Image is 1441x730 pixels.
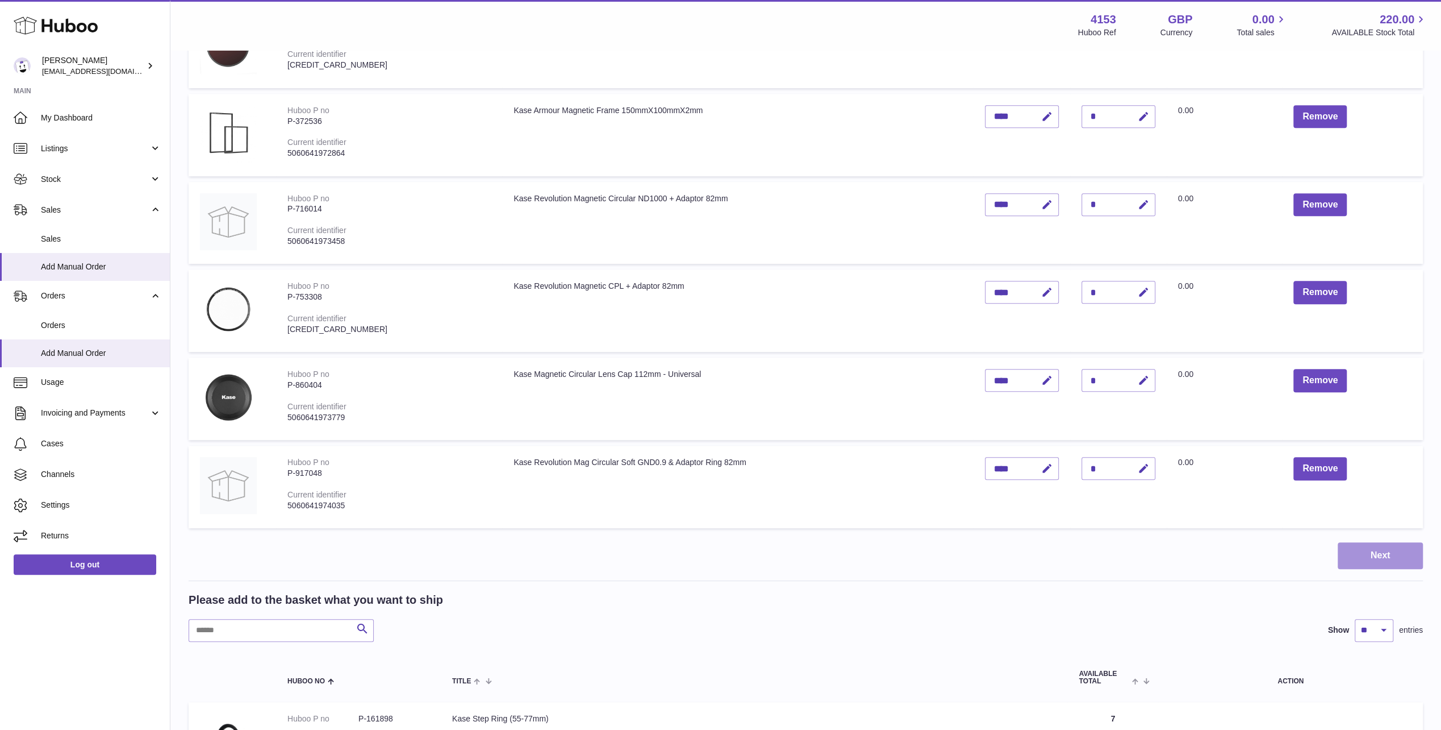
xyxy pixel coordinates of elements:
[1331,12,1427,38] a: 220.00 AVAILABLE Stock Total
[1293,193,1347,217] button: Remove
[1293,105,1347,128] button: Remove
[502,94,973,176] td: Kase Armour Magnetic Frame 150mmX100mmX2mm
[287,226,346,235] div: Current identifier
[200,193,257,250] img: Kase Revolution Magnetic Circular ND1000 + Adaptor 82mm
[287,148,491,159] div: 5060641972864
[287,138,346,147] div: Current identifier
[1331,27,1427,38] span: AVAILABLE Stock Total
[1178,281,1193,291] span: 0.00
[41,348,161,359] span: Add Manual Order
[200,457,257,514] img: Kase Revolution Mag Circular Soft GND0.9 & Adaptor Ring 82mm
[287,281,329,291] div: Huboo P no
[287,324,491,335] div: [CREDIT_CARD_NUMBER]
[1328,625,1349,636] label: Show
[358,714,429,724] dd: P-161898
[287,60,491,70] div: [CREDIT_CARD_NUMBER]
[287,468,491,479] div: P-917048
[200,105,257,162] img: Kase Armour Magnetic Frame 150mmX100mmX2mm
[200,369,257,426] img: Kase Magnetic Circular Lens Cap 112mm - Universal
[41,113,161,123] span: My Dashboard
[287,116,491,127] div: P-372536
[287,49,346,59] div: Current identifier
[41,234,161,244] span: Sales
[41,530,161,541] span: Returns
[1178,194,1193,203] span: 0.00
[287,490,346,499] div: Current identifier
[14,554,156,575] a: Log out
[1168,12,1192,27] strong: GBP
[1160,27,1193,38] div: Currency
[1158,659,1423,696] th: Action
[1237,27,1287,38] span: Total sales
[41,408,149,418] span: Invoicing and Payments
[287,678,325,685] span: Huboo no
[502,446,973,528] td: Kase Revolution Mag Circular Soft GND0.9 & Adaptor Ring 82mm
[502,269,973,352] td: Kase Revolution Magnetic CPL + Adaptor 82mm
[1293,457,1347,480] button: Remove
[1178,370,1193,379] span: 0.00
[41,469,161,480] span: Channels
[41,143,149,154] span: Listings
[287,292,491,302] div: P-753308
[287,412,491,423] div: 5060641973779
[42,67,167,76] span: [EMAIL_ADDRESS][DOMAIN_NAME]
[1178,458,1193,467] span: 0.00
[287,236,491,247] div: 5060641973458
[189,592,443,608] h2: Please add to the basket what you want to ship
[41,320,161,331] span: Orders
[1293,281,1347,304] button: Remove
[287,204,491,214] div: P-716014
[287,380,491,391] div: P-860404
[1078,27,1116,38] div: Huboo Ref
[41,500,161,511] span: Settings
[1178,106,1193,115] span: 0.00
[452,678,471,685] span: Title
[502,182,973,264] td: Kase Revolution Magnetic Circular ND1000 + Adaptor 82mm
[41,438,161,449] span: Cases
[41,262,161,272] span: Add Manual Order
[42,55,144,77] div: [PERSON_NAME]
[1237,12,1287,38] a: 0.00 Total sales
[200,281,257,338] img: Kase Revolution Magnetic CPL + Adaptor 82mm
[1399,625,1423,636] span: entries
[1252,12,1275,27] span: 0.00
[287,402,346,411] div: Current identifier
[1079,670,1129,685] span: AVAILABLE Total
[287,370,329,379] div: Huboo P no
[1293,369,1347,392] button: Remove
[287,500,491,511] div: 5060641974035
[41,377,161,388] span: Usage
[287,106,329,115] div: Huboo P no
[41,291,149,301] span: Orders
[287,194,329,203] div: Huboo P no
[1338,542,1423,569] button: Next
[287,314,346,323] div: Current identifier
[287,714,358,724] dt: Huboo P no
[502,358,973,440] td: Kase Magnetic Circular Lens Cap 112mm - Universal
[1380,12,1414,27] span: 220.00
[1091,12,1116,27] strong: 4153
[41,174,149,185] span: Stock
[14,57,31,74] img: sales@kasefilters.com
[41,205,149,215] span: Sales
[287,458,329,467] div: Huboo P no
